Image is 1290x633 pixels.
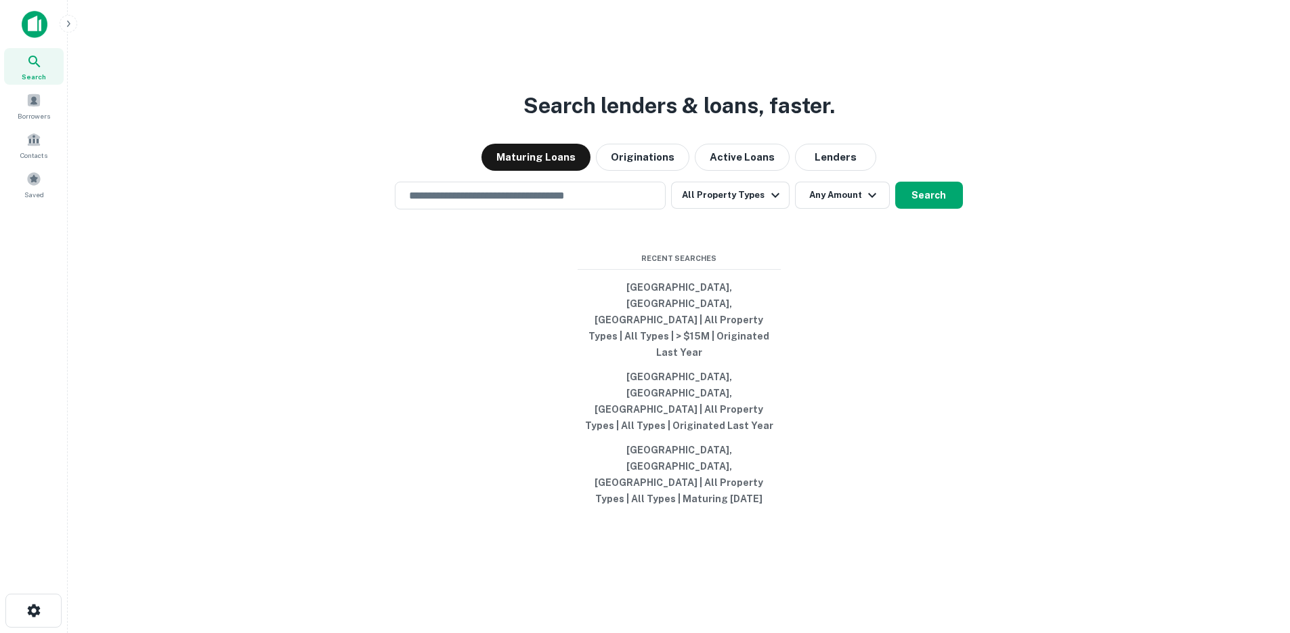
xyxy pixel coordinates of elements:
span: Borrowers [18,110,50,121]
button: All Property Types [671,182,789,209]
h3: Search lenders & loans, faster. [523,89,835,122]
span: Saved [24,189,44,200]
span: Recent Searches [578,253,781,264]
a: Contacts [4,127,64,163]
button: Active Loans [695,144,790,171]
button: Originations [596,144,689,171]
img: capitalize-icon.png [22,11,47,38]
a: Search [4,48,64,85]
a: Borrowers [4,87,64,124]
span: Search [22,71,46,82]
iframe: Chat Widget [1222,525,1290,590]
button: Search [895,182,963,209]
button: Any Amount [795,182,890,209]
a: Saved [4,166,64,203]
button: [GEOGRAPHIC_DATA], [GEOGRAPHIC_DATA], [GEOGRAPHIC_DATA] | All Property Types | All Types | Origin... [578,365,781,438]
button: [GEOGRAPHIC_DATA], [GEOGRAPHIC_DATA], [GEOGRAPHIC_DATA] | All Property Types | All Types | Maturi... [578,438,781,511]
span: Contacts [20,150,47,161]
button: Maturing Loans [481,144,590,171]
button: Lenders [795,144,876,171]
button: [GEOGRAPHIC_DATA], [GEOGRAPHIC_DATA], [GEOGRAPHIC_DATA] | All Property Types | All Types | > $15M... [578,275,781,365]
